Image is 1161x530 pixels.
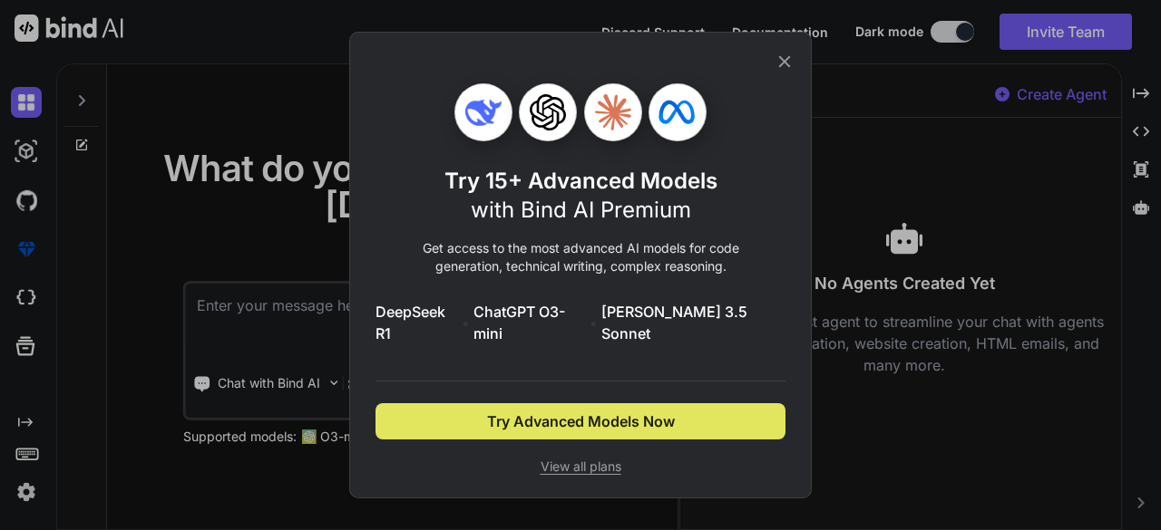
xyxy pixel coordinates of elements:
button: Try Advanced Models Now [376,403,785,439]
span: • [462,312,470,333]
span: View all plans [376,458,785,476]
p: Get access to the most advanced AI models for code generation, technical writing, complex reasoning. [376,239,785,275]
span: ChatGPT O3-mini [473,301,586,344]
span: Try Advanced Models Now [487,410,675,432]
span: with Bind AI Premium [471,197,691,223]
h1: Try 15+ Advanced Models [444,167,717,225]
span: [PERSON_NAME] 3.5 Sonnet [601,301,785,344]
span: DeepSeek R1 [376,301,458,344]
span: • [590,312,598,333]
img: Deepseek [465,94,502,130]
